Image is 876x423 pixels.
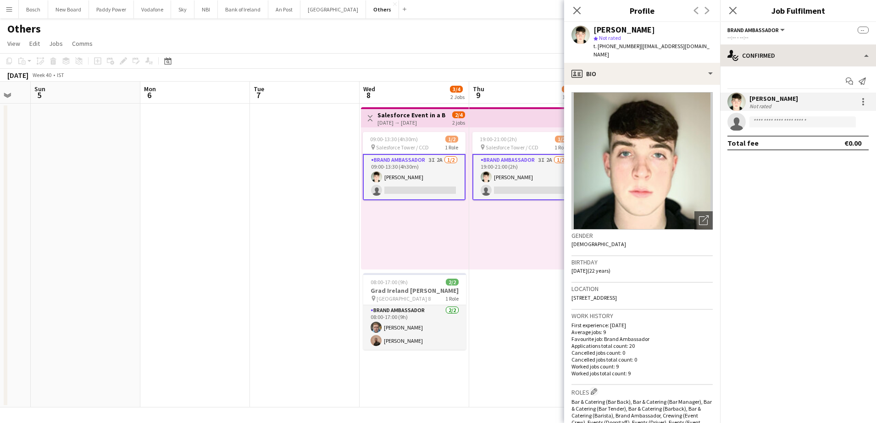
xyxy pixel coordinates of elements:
[30,71,53,78] span: Week 40
[72,39,93,48] span: Comms
[473,85,484,93] span: Thu
[29,39,40,48] span: Edit
[445,295,459,302] span: 1 Role
[564,5,720,16] h3: Profile
[858,27,869,33] span: --
[134,0,171,18] button: Vodafone
[366,0,399,18] button: Others
[593,43,641,49] span: t. [PHONE_NUMBER]
[363,132,466,200] app-job-card: 09:00-13:30 (4h30m)1/2 Salesforce Tower / CCD1 RoleBrand Ambassador3I2A1/209:00-13:30 (4h30m)[PER...
[194,0,218,18] button: NBI
[49,39,63,48] span: Jobs
[300,0,366,18] button: [GEOGRAPHIC_DATA]
[377,111,446,119] h3: Salesforce Event in a Box
[362,90,375,100] span: 8
[571,322,713,329] p: First experience: [DATE]
[7,39,20,48] span: View
[377,119,446,126] div: [DATE] → [DATE]
[486,144,538,151] span: Salesforce Tower / CCD
[571,349,713,356] p: Cancelled jobs count: 0
[571,370,713,377] p: Worked jobs total count: 9
[571,329,713,335] p: Average jobs: 9
[268,0,300,18] button: An Post
[363,85,375,93] span: Wed
[571,342,713,349] p: Applications total count: 20
[450,93,465,100] div: 2 Jobs
[571,363,713,370] p: Worked jobs count: 9
[363,154,466,200] app-card-role: Brand Ambassador3I2A1/209:00-13:30 (4h30m)[PERSON_NAME]
[254,85,264,93] span: Tue
[472,154,575,200] app-card-role: Brand Ambassador3I2A1/219:00-21:00 (2h)[PERSON_NAME]
[7,71,28,80] div: [DATE]
[371,279,408,286] span: 08:00-17:00 (9h)
[144,85,156,93] span: Mon
[34,85,45,93] span: Sun
[727,138,759,148] div: Total fee
[562,86,575,93] span: 1/2
[450,86,463,93] span: 3/4
[749,94,798,103] div: [PERSON_NAME]
[749,103,773,110] div: Not rated
[571,356,713,363] p: Cancelled jobs total count: 0
[4,38,24,49] a: View
[26,38,44,49] a: Edit
[571,294,617,301] span: [STREET_ADDRESS]
[376,144,429,151] span: Salesforce Tower / CCD
[571,387,713,396] h3: Roles
[363,273,466,350] app-job-card: 08:00-17:00 (9h)2/2Grad Ireland [PERSON_NAME] [GEOGRAPHIC_DATA] 81 RoleBrand Ambassador2/208:00-1...
[57,71,64,78] div: IST
[68,38,96,49] a: Comms
[19,0,48,18] button: Bosch
[452,118,465,126] div: 2 jobs
[363,305,466,350] app-card-role: Brand Ambassador2/208:00-17:00 (9h)[PERSON_NAME][PERSON_NAME]
[252,90,264,100] span: 7
[171,0,194,18] button: Sky
[48,0,89,18] button: New Board
[7,22,41,36] h1: Others
[452,111,465,118] span: 2/4
[571,92,713,230] img: Crew avatar or photo
[564,63,720,85] div: Bio
[599,34,621,41] span: Not rated
[143,90,156,100] span: 6
[555,136,568,143] span: 1/2
[720,5,876,16] h3: Job Fulfilment
[593,26,655,34] div: [PERSON_NAME]
[472,132,575,200] app-job-card: 19:00-21:00 (2h)1/2 Salesforce Tower / CCD1 RoleBrand Ambassador3I2A1/219:00-21:00 (2h)[PERSON_NAME]
[471,90,484,100] span: 9
[844,138,861,148] div: €0.00
[727,34,869,41] div: --:-- - --:--
[562,93,574,100] div: 1 Job
[571,312,713,320] h3: Work history
[363,286,466,295] h3: Grad Ireland [PERSON_NAME]
[727,27,786,33] button: Brand Ambassador
[571,335,713,342] p: Favourite job: Brand Ambassador
[445,136,458,143] span: 1/2
[45,38,67,49] a: Jobs
[571,241,626,247] span: [DEMOGRAPHIC_DATA]
[377,295,431,302] span: [GEOGRAPHIC_DATA] 8
[571,285,713,293] h3: Location
[720,44,876,66] div: Confirmed
[218,0,268,18] button: Bank of Ireland
[446,279,459,286] span: 2/2
[370,136,418,143] span: 09:00-13:30 (4h30m)
[33,90,45,100] span: 5
[694,211,713,230] div: Open photos pop-in
[571,231,713,240] h3: Gender
[571,267,610,274] span: [DATE] (22 years)
[89,0,134,18] button: Paddy Power
[727,27,779,33] span: Brand Ambassador
[480,136,517,143] span: 19:00-21:00 (2h)
[554,144,568,151] span: 1 Role
[593,43,710,58] span: | [EMAIL_ADDRESS][DOMAIN_NAME]
[445,144,458,151] span: 1 Role
[571,258,713,266] h3: Birthday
